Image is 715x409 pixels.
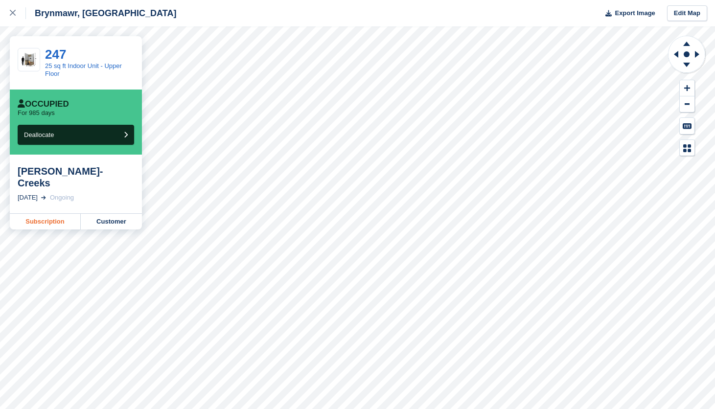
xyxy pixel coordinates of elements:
img: arrow-right-light-icn-cde0832a797a2874e46488d9cf13f60e5c3a73dbe684e267c42b8395dfbc2abf.svg [41,196,46,200]
div: [DATE] [18,193,38,203]
a: Edit Map [667,5,707,22]
span: Deallocate [24,131,54,138]
button: Keyboard Shortcuts [680,118,694,134]
a: Customer [81,214,142,229]
button: Zoom In [680,80,694,96]
button: Map Legend [680,140,694,156]
a: 25 sq ft Indoor Unit - Upper Floor [45,62,122,77]
button: Export Image [600,5,655,22]
div: Ongoing [50,193,74,203]
button: Zoom Out [680,96,694,113]
p: For 985 days [18,109,55,117]
a: Subscription [10,214,81,229]
div: Brynmawr, [GEOGRAPHIC_DATA] [26,7,176,19]
a: 247 [45,47,66,62]
div: [PERSON_NAME]-Creeks [18,165,134,189]
span: Export Image [615,8,655,18]
div: Occupied [18,99,69,109]
img: 25.jpg [18,51,40,68]
button: Deallocate [18,125,134,145]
